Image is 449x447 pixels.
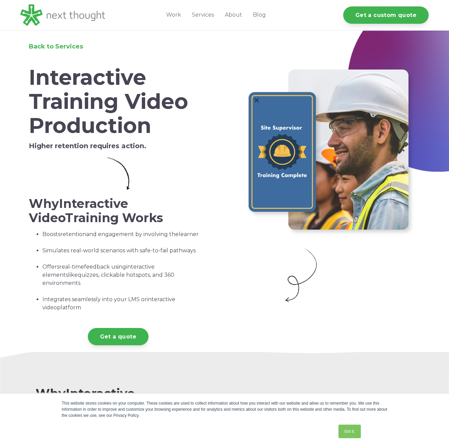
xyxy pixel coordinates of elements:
h2: Why Training Works [29,197,208,225]
a: Got it. [338,425,361,438]
a: Back to Services [29,43,83,50]
img: Construction 1 [245,67,414,237]
span: real-time [59,264,84,270]
h2: Why Works [36,387,204,415]
span: retention [60,231,86,237]
img: Artboard 20 [281,248,321,303]
img: Simple Arrow [106,157,130,190]
li: Offers feedback using like [42,263,208,295]
li: Boosts and engagement by involving the [42,230,208,247]
div: This website stores cookies on your computer. These cookies are used to collect information about... [62,400,387,419]
span: quizzes, [78,272,99,278]
span: Interactive Video [36,386,135,415]
img: LG - NextThought Logo [20,4,105,26]
a: Get a quote [88,328,149,345]
span: learner [179,231,199,237]
span: clickable [101,272,125,278]
li: Simulates real-world scenarios with safe-to-fail pathways [42,247,208,263]
h1: Interactive Training Video Production [29,65,208,138]
span: platform [57,304,81,311]
li: Integrates seamlessly into your LMS or [42,295,208,312]
span: Interactive Video [29,196,128,225]
h5: Higher retention requires action. [29,142,208,150]
a: Get a custom quote [343,6,429,24]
